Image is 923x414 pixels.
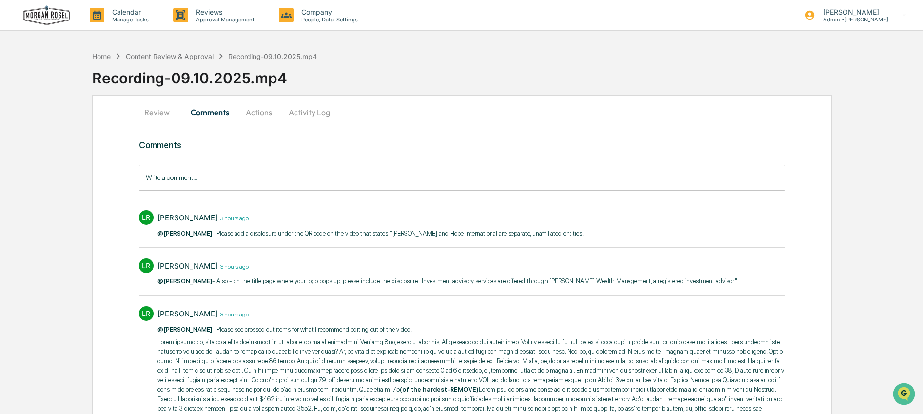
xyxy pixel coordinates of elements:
[157,230,212,237] span: @[PERSON_NAME]
[20,123,63,133] span: Preclearance
[139,140,785,150] h3: Comments
[33,84,123,92] div: We're available if you need us!
[139,100,785,124] div: secondary tabs example
[126,52,214,60] div: Content Review & Approval
[157,276,739,286] p: - Also - on the title page where your logo pops up, please include the disclosure "Investment adv...
[157,325,785,335] p: - Please see crossed out items for what I recommend editing out of the video. ​
[139,258,154,273] div: LR
[217,310,249,318] time: Thursday, September 11, 2025 at 11:56:27 AM MDT
[157,261,217,271] div: [PERSON_NAME]
[139,210,154,225] div: LR
[71,124,79,132] div: 🗄️
[188,8,259,16] p: Reviews
[10,20,177,36] p: How can we help?
[80,123,121,133] span: Attestations
[166,78,177,89] button: Start new chat
[157,213,217,222] div: [PERSON_NAME]
[10,124,18,132] div: 🖐️
[237,100,281,124] button: Actions
[217,214,249,222] time: Thursday, September 11, 2025 at 11:59:57 AM MDT
[157,326,212,333] span: @[PERSON_NAME]
[10,75,27,92] img: 1746055101610-c473b297-6a78-478c-a979-82029cc54cd1
[157,229,586,238] p: - Please add a disclosure under the QR code on the video that states "[PERSON_NAME] and Hope Inte...
[69,165,118,173] a: Powered byPylon
[92,52,111,60] div: Home
[6,138,65,155] a: 🔎Data Lookup
[294,8,363,16] p: Company
[400,386,479,393] strong: (of the hardest-REMOVE)
[20,141,61,151] span: Data Lookup
[97,165,118,173] span: Pylon
[92,61,923,87] div: Recording-09.10.2025.mp4
[139,100,183,124] button: Review
[183,100,237,124] button: Comments
[67,119,125,137] a: 🗄️Attestations
[23,5,70,25] img: logo
[217,262,249,270] time: Thursday, September 11, 2025 at 11:57:23 AM MDT
[157,277,212,285] span: @[PERSON_NAME]
[281,100,338,124] button: Activity Log
[6,119,67,137] a: 🖐️Preclearance
[228,52,317,60] div: Recording-09.10.2025.mp4
[157,309,217,318] div: [PERSON_NAME]
[10,142,18,150] div: 🔎
[33,75,160,84] div: Start new chat
[815,8,888,16] p: [PERSON_NAME]
[104,8,154,16] p: Calendar
[188,16,259,23] p: Approval Management
[815,16,888,23] p: Admin • [PERSON_NAME]
[139,306,154,321] div: LR
[104,16,154,23] p: Manage Tasks
[294,16,363,23] p: People, Data, Settings
[892,382,918,408] iframe: Open customer support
